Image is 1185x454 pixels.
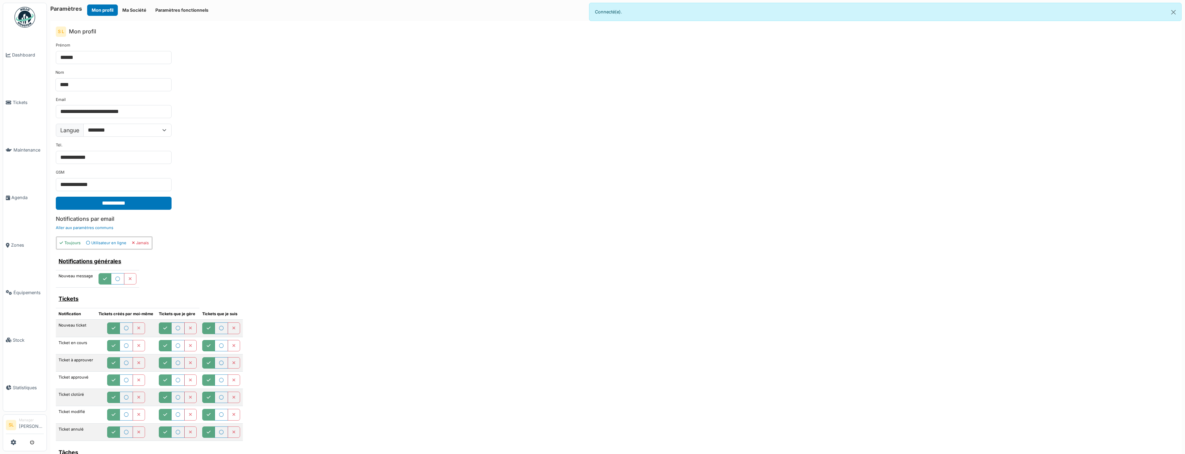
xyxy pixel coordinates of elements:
td: Ticket en cours [56,337,96,354]
li: SL [6,420,16,430]
button: Mon profil [87,4,118,16]
li: [PERSON_NAME] [19,417,44,432]
td: Nouveau ticket [56,320,96,337]
div: Toujours [60,240,81,246]
span: Zones [11,242,44,248]
div: Manager [19,417,44,423]
th: Tickets que je gère [156,308,199,320]
td: Ticket modifié [56,406,96,423]
h6: Tickets [59,296,197,302]
a: Zones [3,221,47,269]
label: Prénom [56,42,70,48]
a: Aller aux paramètres communs [56,225,113,230]
label: Email [56,97,66,103]
label: Tél. [56,142,62,148]
span: Tickets [13,99,44,106]
h6: Mon profil [69,28,96,35]
label: Nom [55,70,64,75]
td: Ticket à approuver [56,354,96,371]
a: SL Manager[PERSON_NAME] [6,417,44,434]
a: Statistiques [3,364,47,411]
th: Tickets créés par moi-même [96,308,156,320]
button: Close [1166,3,1181,21]
a: Stock [3,316,47,364]
a: Tickets [3,79,47,126]
span: Maintenance [13,147,44,153]
div: Utilisateur en ligne [86,240,126,246]
button: Ma Société [118,4,151,16]
h6: Notifications générales [59,258,136,265]
th: Notification [56,308,96,320]
td: Ticket clotûré [56,389,96,406]
span: Stock [13,337,44,343]
td: Ticket approuvé [56,371,96,389]
label: GSM [56,169,64,175]
img: Badge_color-CXgf-gQk.svg [14,7,35,28]
a: Agenda [3,174,47,221]
a: Maintenance [3,126,47,174]
div: S L [56,27,66,37]
h6: Paramètres [50,6,82,12]
span: Dashboard [12,52,44,58]
span: Agenda [11,194,44,201]
h6: Notifications par email [56,216,1176,222]
span: Équipements [13,289,44,296]
button: Paramètres fonctionnels [151,4,213,16]
a: Dashboard [3,31,47,79]
th: Tickets que je suis [199,308,243,320]
a: Équipements [3,269,47,317]
div: Jamais [132,240,149,246]
label: Nouveau message [59,273,93,279]
span: Statistiques [13,384,44,391]
div: Connecté(e). [589,3,1182,21]
label: Langue [56,124,84,137]
td: Ticket annulé [56,423,96,441]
